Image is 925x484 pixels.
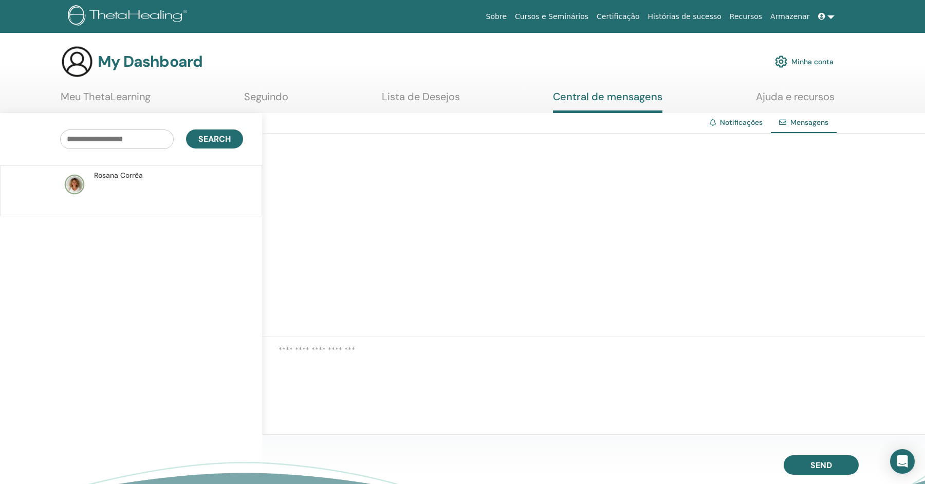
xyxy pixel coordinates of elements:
span: Send [810,460,832,471]
a: Certificação [593,7,643,26]
img: default.jpg [60,170,89,199]
span: Search [198,134,231,144]
a: Central de mensagens [553,90,662,113]
a: Lista de Desejos [382,90,460,110]
a: Minha conta [775,50,834,73]
a: Notificações [720,118,763,127]
span: Rosana Corrêa [94,170,143,181]
a: Meu ThetaLearning [61,90,151,110]
button: Search [186,129,243,148]
a: Cursos e Seminários [511,7,593,26]
a: Recursos [726,7,766,26]
img: cog.svg [775,53,787,70]
h3: My Dashboard [98,52,202,71]
img: logo.png [68,5,191,28]
a: Sobre [482,7,511,26]
button: Send [784,455,859,475]
div: Open Intercom Messenger [890,449,915,474]
img: generic-user-icon.jpg [61,45,94,78]
a: Seguindo [244,90,288,110]
a: Histórias de sucesso [644,7,726,26]
a: Ajuda e recursos [756,90,835,110]
span: Mensagens [790,118,828,127]
a: Armazenar [766,7,813,26]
